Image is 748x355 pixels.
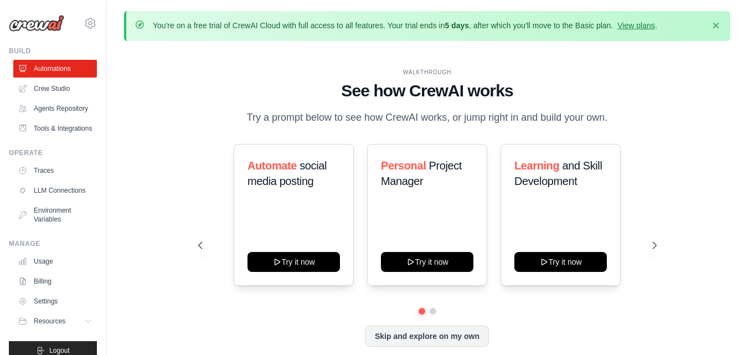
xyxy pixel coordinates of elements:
[153,20,657,31] p: You're on a free trial of CrewAI Cloud with full access to all features. Your trial ends in , aft...
[514,252,607,272] button: Try it now
[9,239,97,248] div: Manage
[9,15,64,32] img: Logo
[381,160,462,187] span: Project Manager
[13,80,97,97] a: Crew Studio
[13,292,97,310] a: Settings
[9,47,97,55] div: Build
[13,182,97,199] a: LLM Connections
[617,21,654,30] a: View plans
[13,60,97,78] a: Automations
[9,148,97,157] div: Operate
[13,312,97,330] button: Resources
[247,160,297,172] span: Automate
[13,100,97,117] a: Agents Repository
[13,253,97,270] a: Usage
[247,160,327,187] span: social media posting
[365,326,489,347] button: Skip and explore on my own
[198,81,657,101] h1: See how CrewAI works
[247,252,340,272] button: Try it now
[13,120,97,137] a: Tools & Integrations
[13,162,97,179] a: Traces
[198,68,657,76] div: WALKTHROUGH
[445,21,469,30] strong: 5 days
[381,160,426,172] span: Personal
[13,272,97,290] a: Billing
[381,252,473,272] button: Try it now
[241,110,613,126] p: Try a prompt below to see how CrewAI works, or jump right in and build your own.
[13,202,97,228] a: Environment Variables
[514,160,559,172] span: Learning
[34,317,65,326] span: Resources
[514,160,602,187] span: and Skill Development
[49,346,70,355] span: Logout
